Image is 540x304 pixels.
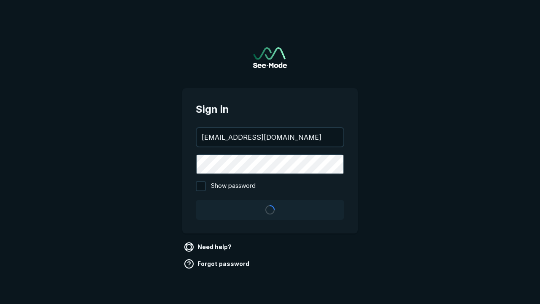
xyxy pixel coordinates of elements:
a: Need help? [182,240,235,254]
input: your@email.com [197,128,343,147]
a: Forgot password [182,257,253,271]
a: Go to sign in [253,47,287,68]
span: Sign in [196,102,344,117]
span: Show password [211,181,256,191]
img: See-Mode Logo [253,47,287,68]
